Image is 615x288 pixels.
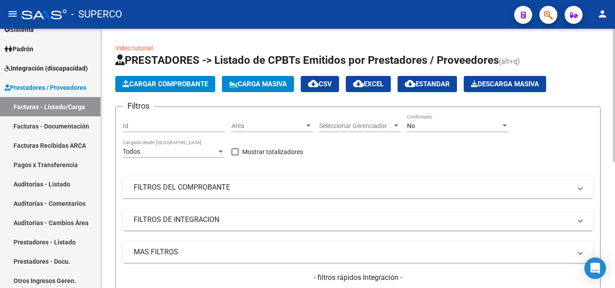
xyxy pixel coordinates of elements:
app-download-masive: Descarga masiva de comprobantes (adjuntos) [464,76,546,92]
h4: - filtros rápidos Integración - [123,273,593,283]
span: CSV [308,80,332,88]
span: Area [231,122,304,130]
button: Estandar [398,76,457,92]
mat-expansion-panel-header: FILTROS DE INTEGRACION [123,209,593,230]
span: - SUPERCO [71,4,122,24]
mat-icon: cloud_download [308,78,319,89]
span: Integración (discapacidad) [5,63,88,73]
span: EXCEL [353,80,384,88]
span: Carga Masiva [229,80,287,88]
h3: Filtros [123,100,154,112]
span: Cargar Comprobante [122,80,208,88]
span: PRESTADORES -> Listado de CPBTs Emitidos por Prestadores / Proveedores [115,54,499,66]
span: (alt+q) [499,57,520,66]
span: No [407,122,415,129]
span: Estandar [405,80,450,88]
mat-panel-title: FILTROS DE INTEGRACION [134,215,571,225]
a: Video tutorial [115,44,153,52]
button: EXCEL [346,76,391,92]
button: Descarga Masiva [464,76,546,92]
mat-expansion-panel-header: MAS FILTROS [123,241,593,263]
button: Carga Masiva [222,76,294,92]
mat-panel-title: FILTROS DEL COMPROBANTE [134,182,571,192]
mat-icon: person [597,9,608,19]
span: Mostrar totalizadores [242,146,303,157]
mat-icon: cloud_download [353,78,364,89]
span: Todos [123,148,140,155]
mat-panel-title: MAS FILTROS [134,247,571,257]
mat-expansion-panel-header: FILTROS DEL COMPROBANTE [123,177,593,198]
span: Sistema [5,25,34,35]
div: Open Intercom Messenger [584,257,606,279]
button: Cargar Comprobante [115,76,215,92]
button: CSV [301,76,339,92]
span: Seleccionar Gerenciador [319,122,392,130]
span: Padrón [5,44,33,54]
span: Prestadores / Proveedores [5,83,86,93]
mat-icon: menu [7,9,18,19]
span: Descarga Masiva [471,80,539,88]
mat-icon: cloud_download [405,78,416,89]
